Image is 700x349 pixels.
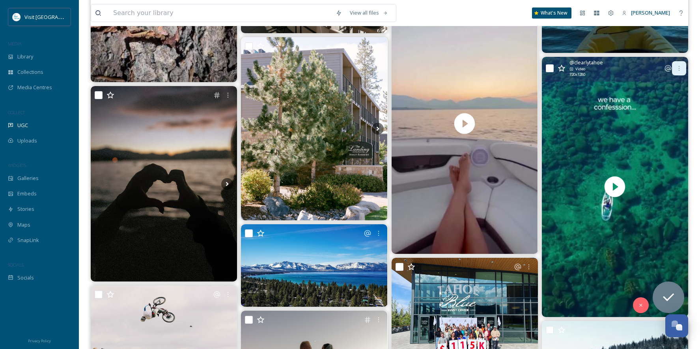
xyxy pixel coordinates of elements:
[17,68,43,76] span: Collections
[28,338,51,343] span: Privacy Policy
[665,314,688,337] button: Open Chat
[91,86,237,281] img: Warning: Tahoe spam incoming 😍✨ It’s even more magical in person. #LakeTahoe #ExploreTahoe #KeepT...
[8,162,26,168] span: WIDGETS
[17,137,37,144] span: Uploads
[631,9,670,16] span: [PERSON_NAME]
[17,221,30,229] span: Maps
[346,5,392,21] a: View all files
[17,274,34,281] span: Socials
[8,109,25,115] span: COLLECT
[542,57,688,317] video: You heard it here first😉😉 It’s not too late to book your fall kayaking tour— our Scenic Shoreline...
[241,224,387,307] img: From breathtaking views to endless adventures, our partner visitlaketahoe_official makes every tr...
[569,59,603,66] span: @ clearlytahoe
[17,190,37,197] span: Embeds
[8,262,24,268] span: SOCIALS
[542,57,688,317] img: thumbnail
[13,13,21,21] img: download.jpeg
[618,5,674,21] a: [PERSON_NAME]
[24,13,86,21] span: Visit [GEOGRAPHIC_DATA]
[17,236,39,244] span: SnapLink
[17,53,33,60] span: Library
[17,174,39,182] span: Galleries
[17,84,52,91] span: Media Centres
[8,41,22,47] span: MEDIA
[241,37,387,220] img: Our property is full of little moments - sunlight through the trees, winding garden paths, and th...
[532,8,571,19] a: What's New
[17,205,34,213] span: Stories
[17,122,28,129] span: UGC
[575,66,585,72] span: Video
[569,72,585,77] span: 720 x 1280
[109,4,332,22] input: Search your library
[28,336,51,345] a: Privacy Policy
